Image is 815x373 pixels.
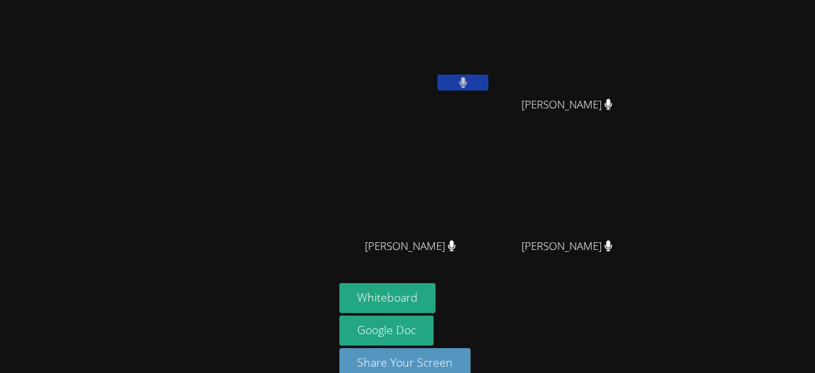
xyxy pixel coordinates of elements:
[339,283,436,313] button: Whiteboard
[339,316,434,346] a: Google Doc
[521,237,613,256] span: [PERSON_NAME]
[365,237,456,256] span: [PERSON_NAME]
[521,96,613,114] span: [PERSON_NAME]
